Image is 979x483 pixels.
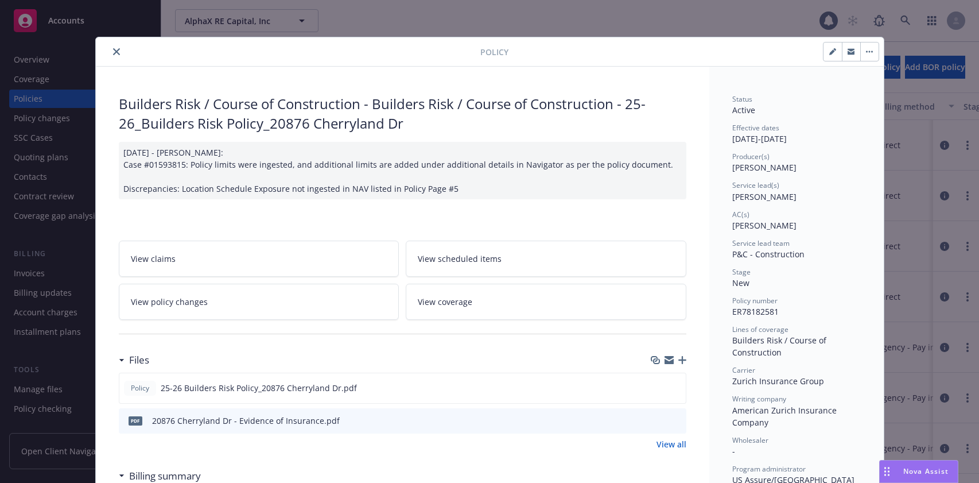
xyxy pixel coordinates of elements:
[732,123,861,145] div: [DATE] - [DATE]
[671,415,682,427] button: preview file
[671,382,681,394] button: preview file
[732,296,778,306] span: Policy number
[732,162,797,173] span: [PERSON_NAME]
[652,382,662,394] button: download file
[418,296,472,308] span: View coverage
[880,461,894,482] div: Drag to move
[119,353,149,368] div: Files
[732,249,805,260] span: P&C - Construction
[732,464,806,474] span: Program administrator
[161,382,357,394] span: 25-26 Builders Risk Policy_20876 Cherryland Dr.pdf
[732,94,752,104] span: Status
[732,334,861,358] div: Builders Risk / Course of Construction
[152,415,340,427] div: 20876 Cherryland Dr - Evidence of Insurance.pdf
[418,253,502,265] span: View scheduled items
[732,306,779,317] span: ER78182581
[732,376,824,387] span: Zurich Insurance Group
[119,241,399,277] a: View claims
[732,123,779,133] span: Effective dates
[879,460,958,483] button: Nova Assist
[653,415,662,427] button: download file
[732,324,788,334] span: Lines of coverage
[129,383,151,393] span: Policy
[732,405,839,428] span: American Zurich Insurance Company
[732,152,770,161] span: Producer(s)
[480,46,508,58] span: Policy
[129,416,142,425] span: pdf
[119,94,686,133] div: Builders Risk / Course of Construction - Builders Risk / Course of Construction - 25-26_Builders ...
[732,365,755,375] span: Carrier
[732,394,786,404] span: Writing company
[732,446,735,457] span: -
[406,284,686,320] a: View coverage
[732,180,779,190] span: Service lead(s)
[131,253,176,265] span: View claims
[131,296,208,308] span: View policy changes
[119,284,399,320] a: View policy changes
[129,353,149,368] h3: Files
[119,142,686,199] div: [DATE] - [PERSON_NAME]: Case #01593815: Policy limits were ingested, and additional limits are ad...
[732,191,797,202] span: [PERSON_NAME]
[732,267,751,277] span: Stage
[732,220,797,231] span: [PERSON_NAME]
[732,105,755,115] span: Active
[732,238,790,248] span: Service lead team
[732,210,749,219] span: AC(s)
[732,277,749,288] span: New
[110,45,123,59] button: close
[732,435,768,445] span: Wholesaler
[656,438,686,450] a: View all
[903,466,949,476] span: Nova Assist
[406,241,686,277] a: View scheduled items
